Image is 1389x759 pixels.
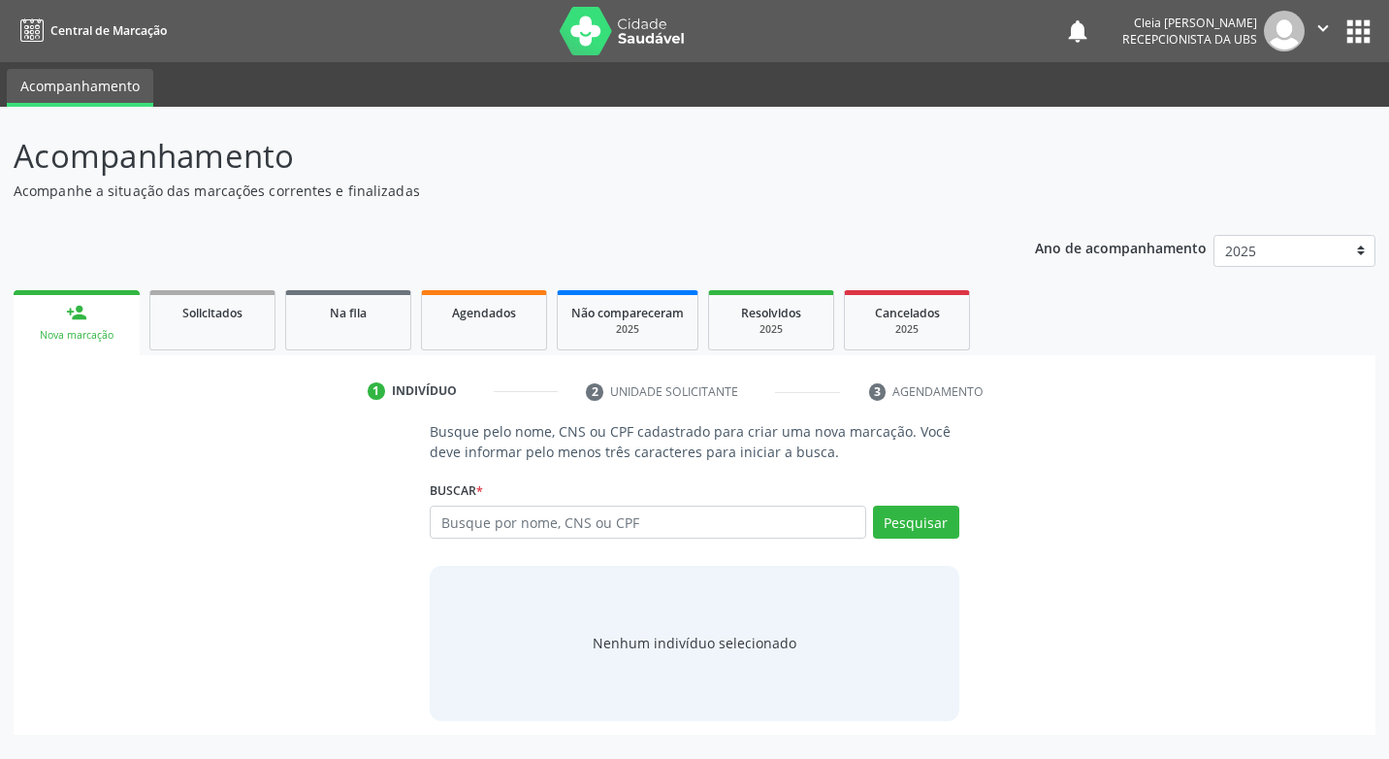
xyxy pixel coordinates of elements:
[14,15,167,47] a: Central de Marcação
[858,322,955,337] div: 2025
[1341,15,1375,49] button: apps
[452,305,516,321] span: Agendados
[571,305,684,321] span: Não compareceram
[430,506,865,539] input: Busque por nome, CNS ou CPF
[330,305,367,321] span: Na fila
[741,305,801,321] span: Resolvidos
[1122,31,1257,48] span: Recepcionista da UBS
[368,382,385,400] div: 1
[873,506,959,539] button: Pesquisar
[593,633,796,653] div: Nenhum indivíduo selecionado
[392,382,457,400] div: Indivíduo
[1122,15,1257,31] div: Cleia [PERSON_NAME]
[66,302,87,323] div: person_add
[14,181,967,201] p: Acompanhe a situação das marcações correntes e finalizadas
[1312,17,1334,39] i: 
[875,305,940,321] span: Cancelados
[182,305,242,321] span: Solicitados
[50,22,167,39] span: Central de Marcação
[1064,17,1091,45] button: notifications
[14,132,967,181] p: Acompanhamento
[571,322,684,337] div: 2025
[1035,235,1207,259] p: Ano de acompanhamento
[430,476,483,506] label: Buscar
[430,421,958,462] p: Busque pelo nome, CNS ou CPF cadastrado para criar uma nova marcação. Você deve informar pelo men...
[7,69,153,107] a: Acompanhamento
[1264,11,1305,51] img: img
[27,328,126,343] div: Nova marcação
[1305,11,1341,51] button: 
[723,322,820,337] div: 2025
